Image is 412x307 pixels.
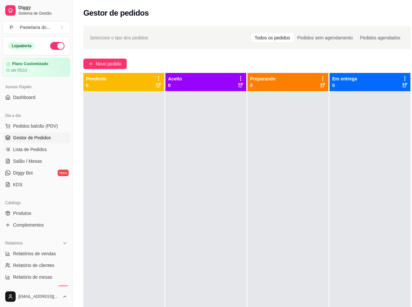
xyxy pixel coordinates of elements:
span: Gestor de Pedidos [13,134,51,141]
span: Lista de Pedidos [13,146,47,153]
a: Gestor de Pedidos [3,133,70,143]
a: Relatório de fidelidadenovo [3,284,70,294]
div: Catálogo [3,198,70,208]
div: Pedidos sem agendamento [294,33,356,42]
div: Acesso Rápido [3,82,70,92]
a: Produtos [3,208,70,218]
span: KDS [13,181,22,188]
a: Relatório de clientes [3,260,70,271]
h2: Gestor de pedidos [83,8,149,18]
span: Selecione o tipo dos pedidos [90,34,148,41]
article: Plano Customizado [12,62,48,66]
span: [EMAIL_ADDRESS][DOMAIN_NAME] [18,294,60,299]
article: até 05/10 [11,68,27,73]
div: Dia a dia [3,110,70,121]
p: 0 [332,82,357,89]
span: Diggy [18,5,67,11]
span: Dashboard [13,94,36,101]
span: Relatório de mesas [13,274,52,280]
a: Diggy Botnovo [3,168,70,178]
a: Salão / Mesas [3,156,70,166]
a: DiggySistema de Gestão [3,3,70,18]
button: Pedidos balcão (PDV) [3,121,70,131]
a: Relatórios de vendas [3,248,70,259]
a: Plano Customizadoaté 05/10 [3,58,70,77]
button: Alterar Status [50,42,64,50]
a: Dashboard [3,92,70,103]
span: Produtos [13,210,31,216]
button: Select a team [3,21,70,34]
p: 0 [250,82,276,89]
p: Preparando [250,76,276,82]
span: P [8,24,15,31]
span: Sistema de Gestão [18,11,67,16]
span: Relatórios [5,241,23,246]
p: Em entrega [332,76,357,82]
p: 0 [86,82,107,89]
span: Relatório de fidelidade [13,286,58,292]
p: Aceito [168,76,182,82]
a: Relatório de mesas [3,272,70,282]
button: Novo pedido [83,59,127,69]
span: Complementos [13,222,44,228]
p: Pendente [86,76,107,82]
a: Complementos [3,220,70,230]
p: 0 [168,82,182,89]
div: Loja aberta [8,42,35,49]
button: [EMAIL_ADDRESS][DOMAIN_NAME] [3,289,70,304]
span: Diggy Bot [13,170,33,176]
div: Pastelaria do ... [20,24,50,31]
span: Relatórios de vendas [13,250,56,257]
span: Novo pedido [96,60,121,67]
span: Pedidos balcão (PDV) [13,123,58,129]
span: Relatório de clientes [13,262,54,269]
span: plus [89,62,93,66]
span: Salão / Mesas [13,158,42,164]
a: Lista de Pedidos [3,144,70,155]
a: KDS [3,179,70,190]
div: Todos os pedidos [251,33,294,42]
div: Pedidos agendados [356,33,404,42]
